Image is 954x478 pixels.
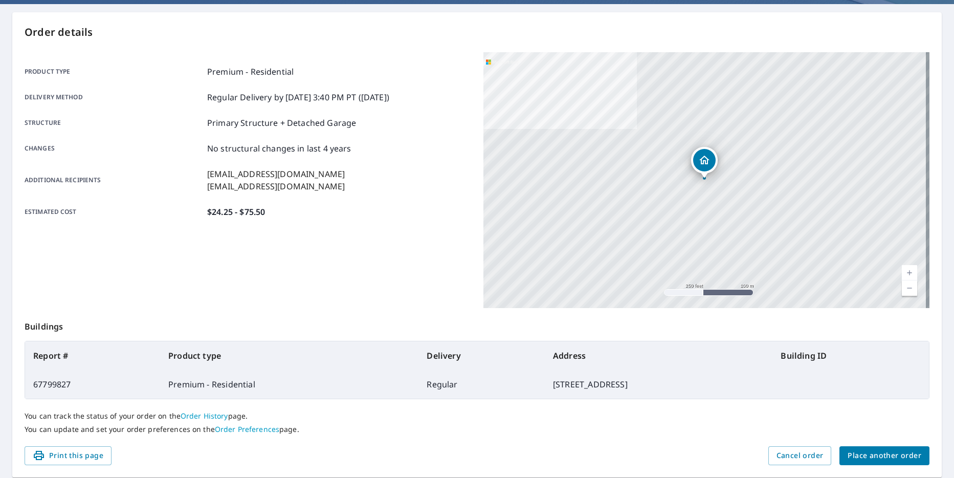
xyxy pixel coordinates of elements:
p: Delivery method [25,91,203,103]
th: Building ID [772,341,929,370]
td: Regular [418,370,545,399]
span: Place another order [848,449,921,462]
p: Additional recipients [25,168,203,192]
td: 67799827 [25,370,160,399]
p: Regular Delivery by [DATE] 3:40 PM PT ([DATE]) [207,91,389,103]
p: Primary Structure + Detached Garage [207,117,356,129]
th: Address [545,341,773,370]
td: Premium - Residential [160,370,418,399]
p: Changes [25,142,203,155]
p: Buildings [25,308,929,341]
th: Delivery [418,341,545,370]
div: Dropped pin, building 1, Residential property, 42278 Forest Ln Hammond, LA 70403 [691,147,718,179]
th: Product type [160,341,418,370]
p: Estimated cost [25,206,203,218]
a: Order History [181,411,228,421]
td: [STREET_ADDRESS] [545,370,773,399]
p: You can update and set your order preferences on the page. [25,425,929,434]
a: Current Level 17, Zoom In [902,265,917,280]
p: No structural changes in last 4 years [207,142,351,155]
button: Place another order [839,446,929,465]
p: You can track the status of your order on the page. [25,411,929,421]
button: Print this page [25,446,112,465]
a: Order Preferences [215,424,279,434]
span: Cancel order [776,449,824,462]
p: Order details [25,25,929,40]
th: Report # [25,341,160,370]
p: Structure [25,117,203,129]
p: [EMAIL_ADDRESS][DOMAIN_NAME] [207,168,345,180]
p: $24.25 - $75.50 [207,206,265,218]
button: Cancel order [768,446,832,465]
span: Print this page [33,449,103,462]
p: Product type [25,66,203,78]
p: Premium - Residential [207,66,294,78]
a: Current Level 17, Zoom Out [902,280,917,296]
p: [EMAIL_ADDRESS][DOMAIN_NAME] [207,180,345,192]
